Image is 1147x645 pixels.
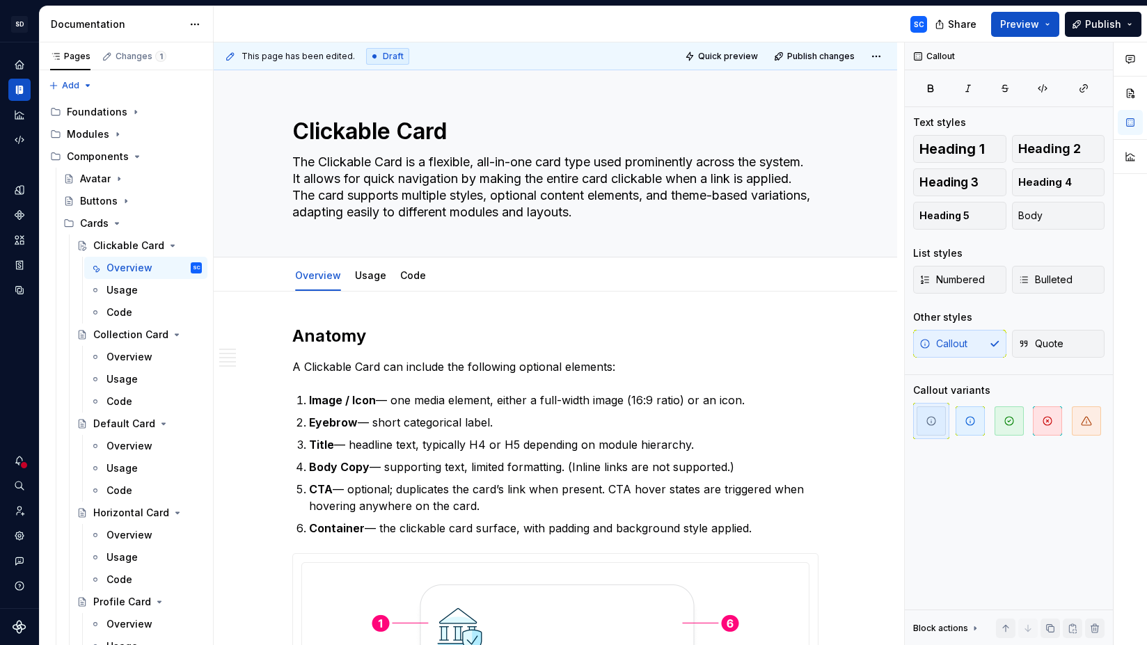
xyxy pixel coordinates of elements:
button: Publish [1065,12,1141,37]
span: 1 [155,51,166,62]
div: Usage [106,372,138,386]
a: Code [84,301,207,324]
div: Overview [106,528,152,542]
a: OverviewSC [84,257,207,279]
div: Overview [290,260,347,289]
a: Data sources [8,279,31,301]
a: Home [8,54,31,76]
div: Documentation [8,79,31,101]
a: Usage [84,546,207,568]
a: Code [84,568,207,591]
div: Callout variants [913,383,990,397]
button: Heading 3 [913,168,1006,196]
span: Quick preview [698,51,758,62]
textarea: Clickable Card [290,115,816,148]
div: Components [45,145,207,168]
strong: Body Copy [309,460,370,474]
div: Collection Card [93,328,168,342]
a: Code [84,390,207,413]
button: Heading 5 [913,202,1006,230]
button: Heading 1 [913,135,1006,163]
span: Heading 5 [919,209,970,223]
span: Draft [383,51,404,62]
button: SD [3,9,36,39]
div: Code [106,305,132,319]
a: Overview [84,613,207,635]
a: Overview [84,435,207,457]
span: Share [948,17,976,31]
span: Numbered [919,273,985,287]
a: Profile Card [71,591,207,613]
div: Horizontal Card [93,506,169,520]
button: Preview [991,12,1059,37]
svg: Supernova Logo [13,620,26,634]
a: Code automation [8,129,31,151]
div: SD [11,16,28,33]
button: Publish changes [770,47,861,66]
a: Assets [8,229,31,251]
button: Heading 4 [1012,168,1105,196]
strong: Title [309,438,334,452]
div: Usage [349,260,392,289]
span: Bulleted [1018,273,1073,287]
a: Design tokens [8,179,31,201]
div: Overview [106,439,152,453]
button: Quick preview [681,47,764,66]
a: Clickable Card [71,234,207,257]
div: Analytics [8,104,31,126]
span: Add [62,80,79,91]
div: Documentation [51,17,182,31]
button: Contact support [8,550,31,572]
span: Heading 4 [1018,175,1072,189]
div: Modules [45,123,207,145]
div: Pages [50,51,90,62]
a: Horizontal Card [71,502,207,524]
span: Heading 1 [919,142,985,156]
p: — supporting text, limited formatting. (Inline links are not supported.) [309,459,818,475]
button: Add [45,76,97,95]
a: Overview [84,346,207,368]
a: Invite team [8,500,31,522]
a: Usage [84,279,207,301]
a: Buttons [58,190,207,212]
strong: CTA [309,482,333,496]
a: Code [400,269,426,281]
strong: Eyebrow [309,415,358,429]
span: Heading 2 [1018,142,1081,156]
p: — short categorical label. [309,414,818,431]
div: Text styles [913,116,966,129]
div: SC [193,261,200,275]
span: Body [1018,209,1043,223]
div: Usage [106,283,138,297]
div: Overview [106,261,152,275]
p: A Clickable Card can include the following optional elements: [292,358,818,375]
button: Numbered [913,266,1006,294]
div: Changes [116,51,166,62]
a: Code [84,479,207,502]
p: — the clickable card surface, with padding and background style applied. [309,520,818,536]
a: Components [8,204,31,226]
button: Notifications [8,449,31,472]
strong: Image / Icon [309,393,376,407]
a: Storybook stories [8,254,31,276]
a: Settings [8,525,31,547]
div: Overview [106,617,152,631]
div: Code [106,573,132,587]
div: Foundations [45,101,207,123]
div: List styles [913,246,963,260]
div: Block actions [913,619,981,638]
div: Modules [67,127,109,141]
div: Code [395,260,432,289]
button: Bulleted [1012,266,1105,294]
div: Components [67,150,129,164]
a: Usage [355,269,386,281]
